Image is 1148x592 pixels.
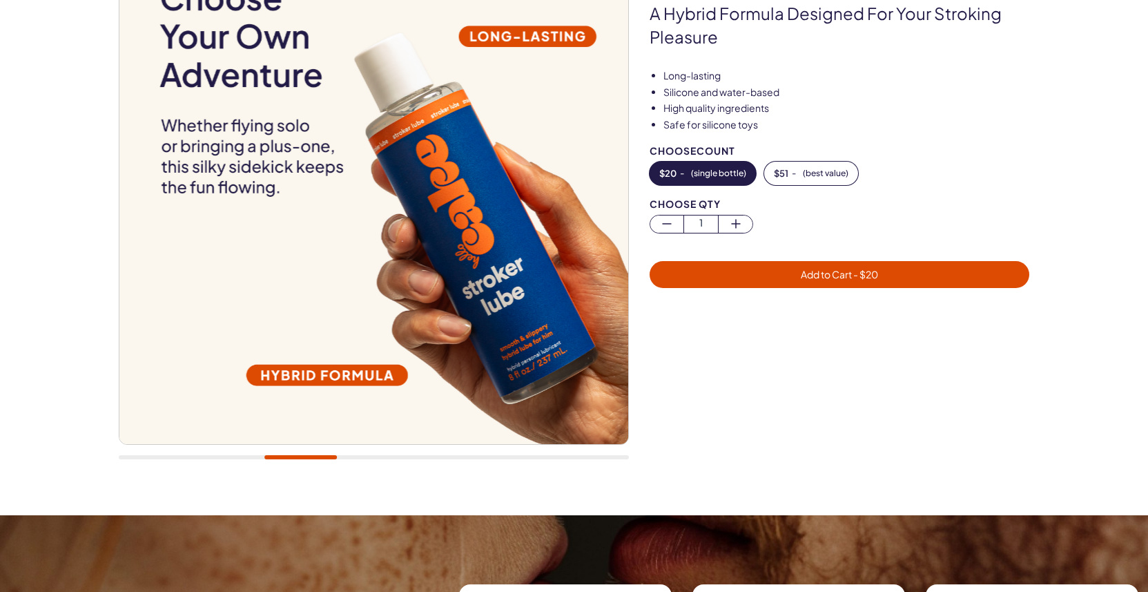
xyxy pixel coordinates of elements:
[659,169,677,178] span: $ 20
[650,162,756,185] button: -
[852,268,878,280] span: - $ 20
[663,102,1030,115] li: High quality ingredients
[663,118,1030,132] li: Safe for silicone toys
[801,268,878,280] span: Add to Cart
[774,169,788,178] span: $ 51
[764,162,858,185] button: -
[663,86,1030,99] li: Silicone and water-based
[650,146,1030,156] div: Choose Count
[650,261,1030,288] button: Add to Cart - $20
[691,169,746,178] span: ( single bottle )
[650,2,1030,48] p: A hybrid formula designed for your stroking pleasure
[803,169,848,178] span: ( best value )
[650,199,1030,209] div: Choose Qty
[663,69,1030,83] li: Long-lasting
[684,216,718,231] span: 1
